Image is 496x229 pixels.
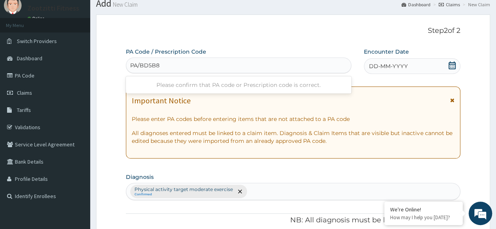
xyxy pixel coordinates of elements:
textarea: Type your message and hit 'Enter' [4,149,149,176]
label: PA Code / Prescription Code [126,48,206,56]
p: How may I help you today? [390,214,457,221]
p: NB: All diagnosis must be linked to a claim item [126,215,460,225]
div: Minimize live chat window [129,4,147,23]
span: Switch Providers [17,38,57,45]
img: d_794563401_company_1708531726252_794563401 [15,39,32,59]
a: Dashboard [402,1,431,8]
div: Chat with us now [41,44,132,54]
p: All diagnoses entered must be linked to a claim item. Diagnosis & Claim Items that are visible bu... [132,129,454,145]
a: Claims [439,1,460,8]
small: New Claim [111,2,138,7]
span: DD-MM-YYYY [369,62,408,70]
p: Zootzitti Fitness [27,5,79,12]
label: Encounter Date [364,48,409,56]
div: Please confirm that PA code or Prescription code is correct. [126,78,351,92]
a: Online [27,16,46,21]
span: Tariffs [17,106,31,114]
span: We're online! [45,66,108,145]
li: New Claim [461,1,490,8]
p: Please enter PA codes before entering items that are not attached to a PA code [132,115,454,123]
h1: Important Notice [132,96,191,105]
label: Diagnosis [126,173,154,181]
div: We're Online! [390,206,457,213]
p: Step 2 of 2 [126,27,460,35]
span: Dashboard [17,55,42,62]
span: Claims [17,89,32,96]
